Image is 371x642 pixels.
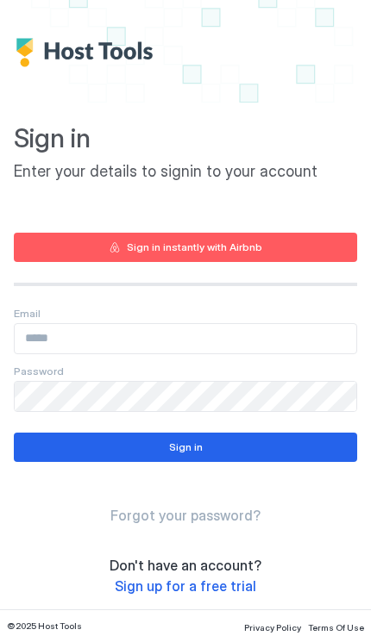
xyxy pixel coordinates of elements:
[14,433,357,462] button: Sign in
[169,439,203,455] div: Sign in
[308,617,364,635] a: Terms Of Use
[244,617,301,635] a: Privacy Policy
[7,620,82,632] span: © 2025 Host Tools
[15,324,356,353] input: Input Field
[110,507,261,524] span: Forgot your password?
[14,162,357,182] span: Enter your details to signin to your account
[14,122,357,155] span: Sign in
[127,240,262,255] div: Sign in instantly with Airbnb
[115,577,256,595] span: Sign up for a free trial
[14,365,64,377] span: Password
[115,577,256,595] a: Sign up for a free trial
[110,557,261,574] span: Don't have an account?
[14,233,357,262] button: Sign in instantly with Airbnb
[308,622,364,633] span: Terms Of Use
[15,382,356,411] input: Input Field
[110,507,261,525] a: Forgot your password?
[14,307,41,320] span: Email
[244,622,301,633] span: Privacy Policy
